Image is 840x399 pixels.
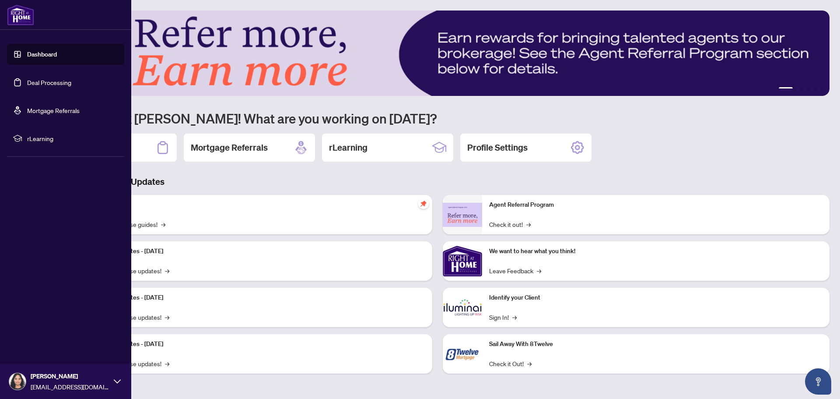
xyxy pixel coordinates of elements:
span: → [161,219,165,229]
img: logo [7,4,34,25]
p: Platform Updates - [DATE] [92,293,425,303]
h2: rLearning [329,141,367,154]
p: Identify your Client [489,293,822,303]
p: Platform Updates - [DATE] [92,339,425,349]
p: Self-Help [92,200,425,210]
button: 3 [803,87,807,91]
span: [PERSON_NAME] [31,371,109,381]
span: → [512,312,517,322]
p: Sail Away With 8Twelve [489,339,822,349]
span: → [165,359,169,368]
button: 1 [779,87,793,91]
a: Dashboard [27,50,57,58]
a: Mortgage Referrals [27,106,80,114]
button: 5 [817,87,821,91]
h2: Mortgage Referrals [191,141,268,154]
h1: Welcome back [PERSON_NAME]! What are you working on [DATE]? [45,110,829,127]
p: We want to hear what you think! [489,247,822,256]
a: Deal Processing [27,78,71,86]
span: → [526,219,531,229]
img: We want to hear what you think! [443,241,482,281]
p: Platform Updates - [DATE] [92,247,425,256]
a: Check it out!→ [489,219,531,229]
img: Sail Away With 8Twelve [443,334,482,374]
span: → [165,266,169,275]
button: 4 [810,87,814,91]
h2: Profile Settings [467,141,528,154]
button: Open asap [805,368,831,395]
span: → [537,266,541,275]
span: → [165,312,169,322]
a: Check it Out!→ [489,359,532,368]
span: [EMAIL_ADDRESS][DOMAIN_NAME] [31,382,109,392]
img: Agent Referral Program [443,203,482,227]
img: Profile Icon [9,373,26,390]
img: Slide 0 [45,11,829,96]
span: → [527,359,532,368]
span: pushpin [418,198,429,209]
button: 2 [796,87,800,91]
h3: Brokerage & Industry Updates [45,176,829,188]
img: Identify your Client [443,288,482,327]
a: Leave Feedback→ [489,266,541,275]
span: rLearning [27,134,118,143]
a: Sign In!→ [489,312,517,322]
p: Agent Referral Program [489,200,822,210]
